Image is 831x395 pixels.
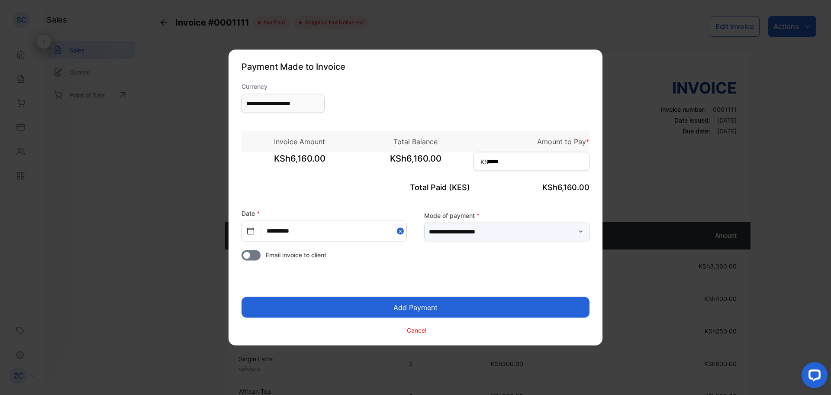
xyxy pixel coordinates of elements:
[242,297,589,318] button: Add Payment
[358,181,473,193] p: Total Paid (KES)
[242,210,260,217] label: Date
[242,152,358,174] span: KSh6,160.00
[358,152,473,174] span: KSh6,160.00
[242,82,325,91] label: Currency
[242,136,358,147] p: Invoice Amount
[473,136,589,147] p: Amount to Pay
[480,157,492,166] span: KSh
[242,60,589,73] p: Payment Made to Invoice
[795,359,831,395] iframe: LiveChat chat widget
[407,325,426,334] p: Cancel
[358,136,473,147] p: Total Balance
[424,210,589,220] label: Mode of payment
[542,183,589,192] span: KSh6,160.00
[266,250,326,259] span: Email invoice to client
[397,221,406,241] button: Close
